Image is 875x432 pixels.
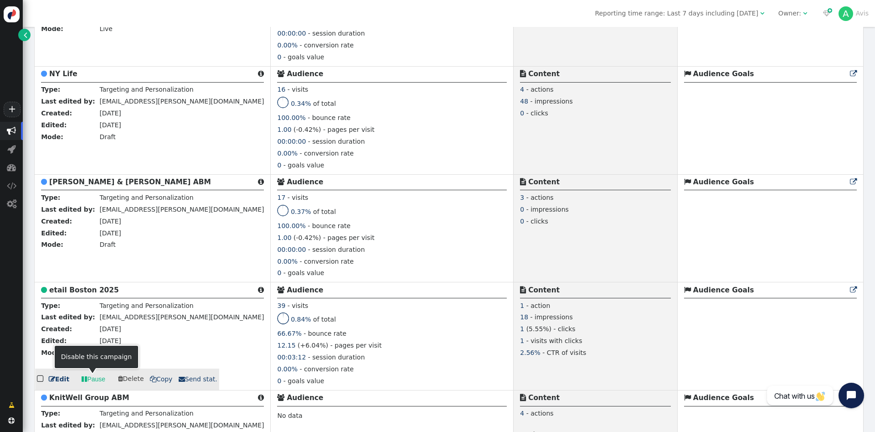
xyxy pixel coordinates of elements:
span: - clicks [526,109,548,117]
span: 4 [520,86,524,93]
span: - conversion rate [299,258,354,265]
span: 12.15 [277,342,295,349]
span: of total [313,100,336,107]
span: [DATE] [99,218,121,225]
span: 00:03:12 [277,354,306,361]
b: Audience [287,394,323,402]
span: No data [277,412,302,419]
b: etail Boston 2025 [49,286,119,294]
span: Live [99,25,113,32]
span:  [850,286,857,293]
div: Disable this campaign [61,352,132,362]
span: - session duration [308,138,365,145]
span: 66.67% [277,330,301,337]
b: Type: [41,410,60,417]
span: 48 [520,98,528,105]
span:  [520,394,526,401]
b: Type: [41,302,60,309]
span:  [7,199,16,208]
b: Mode: [41,25,63,32]
b: Audience Goals [693,286,754,294]
span:  [823,10,830,16]
a:  [850,70,857,78]
span: Reporting time range: Last 7 days including [DATE] [595,10,758,17]
b: Edited: [41,337,67,344]
span: (-0.42%) [293,234,321,241]
span: Copy [150,375,173,383]
span: - clicks [554,325,576,333]
span: 0.00% [277,258,297,265]
span: (-0.42%) [293,126,321,133]
a:  [850,178,857,186]
b: Last edited by: [41,206,95,213]
span: 100.00% [277,114,305,121]
span: Send stat. [179,375,217,383]
span: [DATE] [99,229,121,237]
a: Delete [118,375,146,382]
span: of total [313,316,336,323]
span:  [118,375,123,382]
span: - session duration [308,30,365,37]
span: 0.34% [291,100,311,107]
span: - session duration [308,246,365,253]
span:  [24,30,27,40]
span: - impressions [526,206,569,213]
span:  [520,70,526,77]
span:  [49,376,55,382]
span: - impressions [530,98,573,105]
span:  [277,286,284,293]
span:  [82,375,87,384]
span:  [7,163,16,172]
span: - visits [288,194,309,201]
span: 1 [520,302,524,309]
span:  [277,70,284,77]
span: [DATE] [99,337,121,344]
b: Edited: [41,229,67,237]
span: of total [313,208,336,215]
b: Mode: [41,133,63,141]
span: 2.56% [520,349,540,356]
b: Last edited by: [41,422,95,429]
span:  [277,394,284,401]
span: 4 [520,410,524,417]
b: Audience Goals [693,178,754,186]
span: 0 [277,269,281,276]
b: Content [528,286,560,294]
span: (+6.04%) [298,342,328,349]
span: 0.00% [277,150,297,157]
span: - actions [526,86,554,93]
b: Content [528,178,560,186]
span: - conversion rate [299,150,354,157]
b: Last edited by: [41,98,95,105]
span: - clicks [526,218,548,225]
a: Copy [150,375,173,384]
span:  [41,178,47,185]
span: - visits with clicks [526,337,582,344]
a:  [2,397,21,413]
span: 00:00:00 [277,138,306,145]
b: Content [528,70,560,78]
span:  [258,178,264,185]
span:  [7,126,16,135]
span: [DATE] [99,121,121,129]
span: [EMAIL_ADDRESS][PERSON_NAME][DOMAIN_NAME] [99,313,264,321]
span: 1.00 [277,126,291,133]
span: 18 [520,313,528,321]
b: Type: [41,194,60,201]
span: Draft [99,241,115,248]
span: - visits [288,86,309,93]
div: Owner: [778,9,801,18]
b: Created: [41,325,72,333]
img: logo-icon.svg [4,6,20,22]
a: Send stat. [179,375,217,384]
span:  [41,70,47,77]
span: [EMAIL_ADDRESS][PERSON_NAME][DOMAIN_NAME] [99,422,264,429]
span: 1 [520,337,524,344]
span: - conversion rate [299,365,354,373]
span: 00:00:00 [277,246,306,253]
span: 0 [277,161,281,169]
span: Delete [118,375,144,382]
span: (5.55%) [526,325,551,333]
b: NY Life [49,70,77,78]
span:  [760,10,764,16]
